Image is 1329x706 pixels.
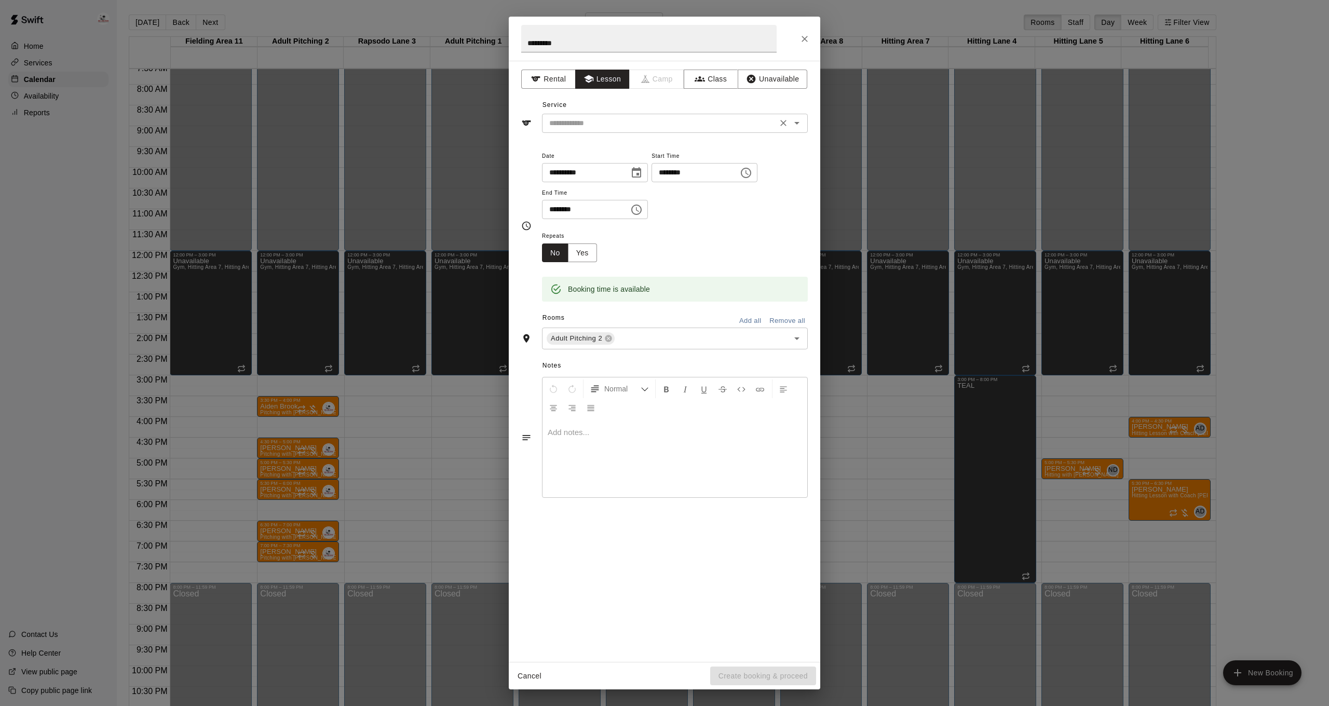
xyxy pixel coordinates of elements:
[542,243,597,263] div: outlined button group
[738,70,807,89] button: Unavailable
[547,333,606,344] span: Adult Pitching 2
[626,162,647,183] button: Choose date, selected date is Sep 24, 2025
[733,379,750,398] button: Insert Code
[521,221,532,231] svg: Timing
[568,243,597,263] button: Yes
[521,432,532,443] svg: Notes
[626,199,647,220] button: Choose time, selected time is 6:30 PM
[543,358,808,374] span: Notes
[547,332,615,345] div: Adult Pitching 2
[543,314,565,321] span: Rooms
[767,313,808,329] button: Remove all
[513,667,546,686] button: Cancel
[582,398,600,417] button: Justify Align
[568,280,650,298] div: Booking time is available
[604,384,641,394] span: Normal
[575,70,630,89] button: Lesson
[652,150,757,164] span: Start Time
[542,229,605,243] span: Repeats
[543,101,567,108] span: Service
[736,162,756,183] button: Choose time, selected time is 6:00 PM
[521,70,576,89] button: Rental
[790,331,804,346] button: Open
[751,379,769,398] button: Insert Link
[684,70,738,89] button: Class
[521,118,532,128] svg: Service
[586,379,653,398] button: Formatting Options
[734,313,767,329] button: Add all
[790,116,804,130] button: Open
[542,150,648,164] span: Date
[630,70,684,89] span: Camps can only be created in the Services page
[676,379,694,398] button: Format Italics
[563,379,581,398] button: Redo
[542,243,568,263] button: No
[776,116,791,130] button: Clear
[714,379,731,398] button: Format Strikethrough
[695,379,713,398] button: Format Underline
[795,30,814,48] button: Close
[545,379,562,398] button: Undo
[545,398,562,417] button: Center Align
[563,398,581,417] button: Right Align
[521,333,532,344] svg: Rooms
[775,379,792,398] button: Left Align
[658,379,675,398] button: Format Bold
[542,186,648,200] span: End Time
